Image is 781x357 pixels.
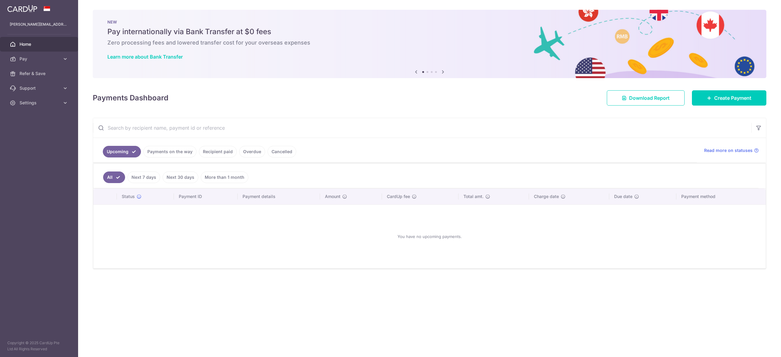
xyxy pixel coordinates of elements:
span: Read more on statuses [704,147,753,153]
img: CardUp [7,5,37,12]
a: Next 7 days [128,171,160,183]
a: More than 1 month [201,171,248,183]
span: CardUp fee [387,193,410,200]
th: Payment ID [174,189,237,204]
th: Payment method [676,189,766,204]
a: Upcoming [103,146,141,157]
div: You have no upcoming payments. [101,210,758,263]
span: Charge date [534,193,559,200]
span: Support [20,85,60,91]
span: Refer & Save [20,70,60,77]
p: NEW [107,20,752,24]
a: Overdue [239,146,265,157]
a: All [103,171,125,183]
img: Bank transfer banner [93,10,766,78]
a: Download Report [607,90,685,106]
a: Recipient paid [199,146,237,157]
a: Next 30 days [163,171,198,183]
span: Download Report [629,94,670,102]
h4: Payments Dashboard [93,92,168,103]
a: Learn more about Bank Transfer [107,54,183,60]
span: Amount [325,193,340,200]
span: Create Payment [714,94,751,102]
h6: Zero processing fees and lowered transfer cost for your overseas expenses [107,39,752,46]
a: Create Payment [692,90,766,106]
input: Search by recipient name, payment id or reference [93,118,751,138]
a: Read more on statuses [704,147,759,153]
th: Payment details [238,189,320,204]
span: Due date [614,193,632,200]
span: Pay [20,56,60,62]
span: Total amt. [463,193,484,200]
h5: Pay internationally via Bank Transfer at $0 fees [107,27,752,37]
span: Settings [20,100,60,106]
p: [PERSON_NAME][EMAIL_ADDRESS][DOMAIN_NAME] [10,21,68,27]
a: Cancelled [268,146,296,157]
span: Status [122,193,135,200]
span: Home [20,41,60,47]
a: Payments on the way [143,146,196,157]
